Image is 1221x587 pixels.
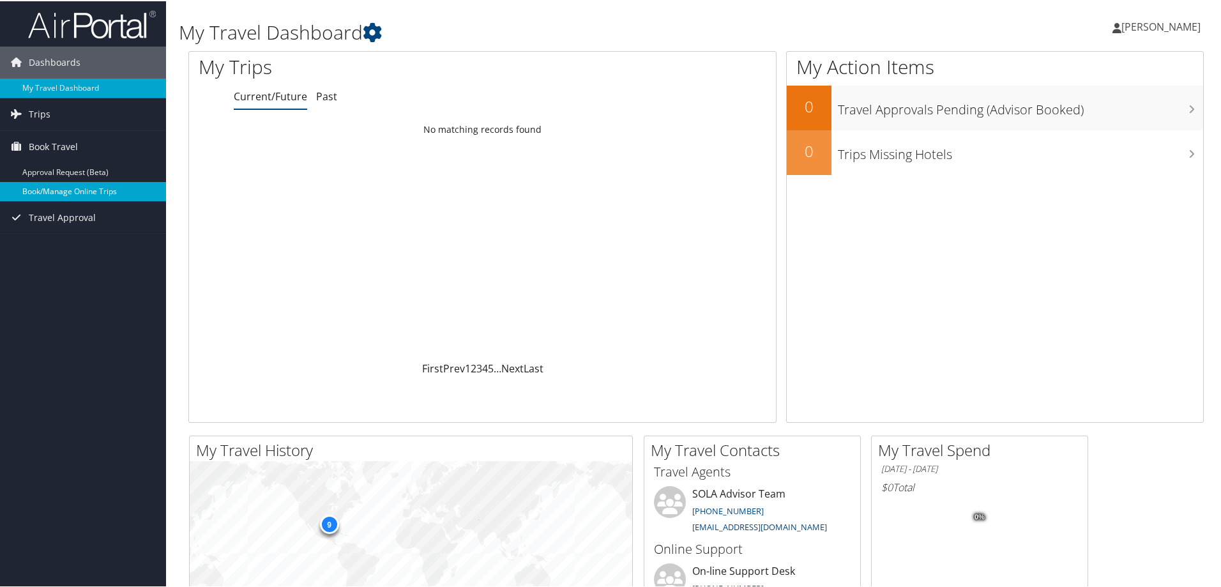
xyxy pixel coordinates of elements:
h2: 0 [787,139,831,161]
h3: Trips Missing Hotels [838,138,1203,162]
img: airportal-logo.png [28,8,156,38]
h3: Travel Agents [654,462,851,480]
span: Dashboards [29,45,80,77]
a: 1 [465,360,471,374]
a: 2 [471,360,476,374]
span: $0 [881,479,893,493]
span: Trips [29,97,50,129]
a: 3 [476,360,482,374]
a: [PHONE_NUMBER] [692,504,764,515]
a: First [422,360,443,374]
h2: 0 [787,95,831,116]
div: 9 [319,514,338,533]
a: 4 [482,360,488,374]
li: SOLA Advisor Team [648,485,857,537]
a: 0Trips Missing Hotels [787,129,1203,174]
a: [EMAIL_ADDRESS][DOMAIN_NAME] [692,520,827,531]
h1: My Trips [199,52,522,79]
h1: My Travel Dashboard [179,18,868,45]
a: Last [524,360,543,374]
h2: My Travel Spend [878,438,1088,460]
h2: My Travel Contacts [651,438,860,460]
td: No matching records found [189,117,776,140]
span: Book Travel [29,130,78,162]
a: Next [501,360,524,374]
h3: Travel Approvals Pending (Advisor Booked) [838,93,1203,118]
span: … [494,360,501,374]
a: Prev [443,360,465,374]
a: Current/Future [234,88,307,102]
h3: Online Support [654,539,851,557]
h1: My Action Items [787,52,1203,79]
a: Past [316,88,337,102]
span: Travel Approval [29,201,96,233]
a: [PERSON_NAME] [1112,6,1213,45]
a: 0Travel Approvals Pending (Advisor Booked) [787,84,1203,129]
a: 5 [488,360,494,374]
h6: [DATE] - [DATE] [881,462,1078,474]
h6: Total [881,479,1078,493]
h2: My Travel History [196,438,632,460]
tspan: 0% [975,512,985,520]
span: [PERSON_NAME] [1121,19,1201,33]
